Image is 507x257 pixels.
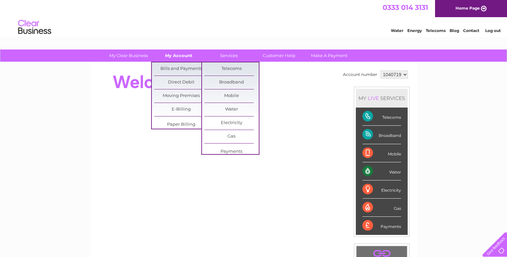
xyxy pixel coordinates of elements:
[252,49,306,62] a: Customer Help
[204,62,259,76] a: Telecoms
[204,116,259,130] a: Electricity
[450,28,459,33] a: Blog
[463,28,479,33] a: Contact
[204,103,259,116] a: Water
[362,199,401,217] div: Gas
[204,145,259,158] a: Payments
[204,130,259,143] a: Gas
[154,62,209,76] a: Bills and Payments
[154,89,209,103] a: Moving Premises
[152,49,206,62] a: My Account
[341,69,379,80] td: Account number
[362,108,401,126] div: Telecoms
[154,76,209,89] a: Direct Debit
[362,217,401,235] div: Payments
[302,49,356,62] a: Make A Payment
[407,28,422,33] a: Energy
[362,126,401,144] div: Broadband
[362,144,401,162] div: Mobile
[98,4,410,32] div: Clear Business is a trading name of Verastar Limited (registered in [GEOGRAPHIC_DATA] No. 3667643...
[204,76,259,89] a: Broadband
[485,28,501,33] a: Log out
[366,95,380,101] div: LIVE
[391,28,403,33] a: Water
[202,49,256,62] a: Services
[204,89,259,103] a: Mobile
[101,49,156,62] a: My Clear Business
[18,17,51,37] img: logo.png
[154,118,209,131] a: Paper Billing
[362,180,401,199] div: Electricity
[383,3,428,12] a: 0333 014 3131
[362,162,401,180] div: Water
[154,103,209,116] a: E-Billing
[426,28,446,33] a: Telecoms
[356,89,408,108] div: MY SERVICES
